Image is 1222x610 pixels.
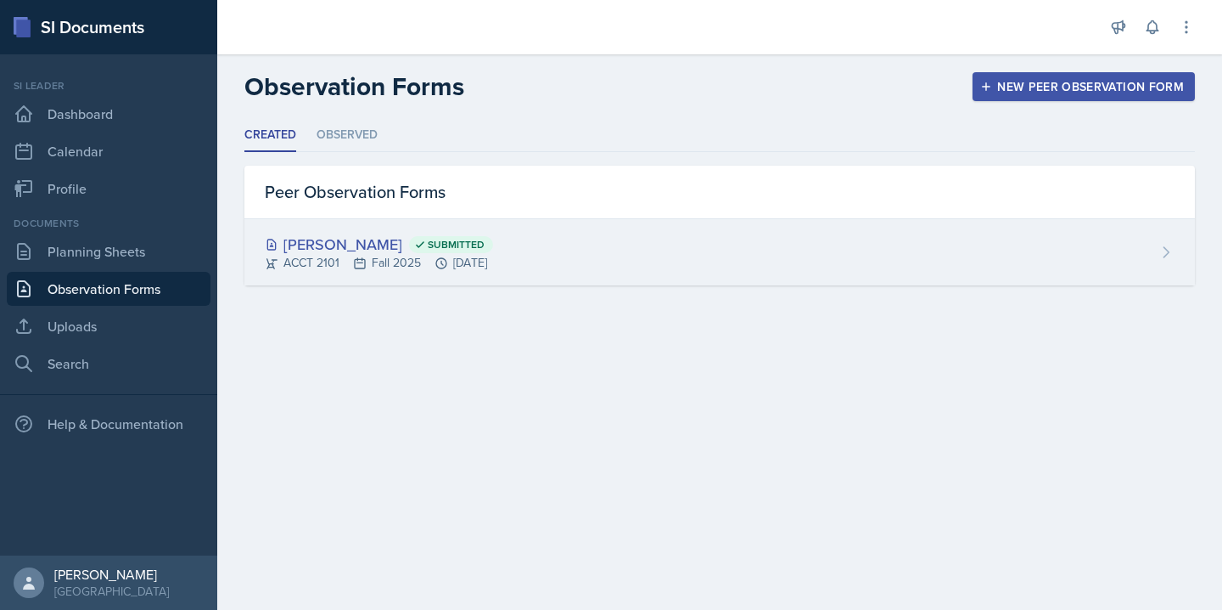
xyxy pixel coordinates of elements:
a: Dashboard [7,97,210,131]
a: Uploads [7,309,210,343]
div: Help & Documentation [7,407,210,441]
a: Calendar [7,134,210,168]
a: Observation Forms [7,272,210,306]
div: ACCT 2101 Fall 2025 [DATE] [265,254,493,272]
div: [PERSON_NAME] [54,566,169,583]
a: Planning Sheets [7,234,210,268]
div: [GEOGRAPHIC_DATA] [54,583,169,600]
button: New Peer Observation Form [973,72,1195,101]
a: [PERSON_NAME] Submitted ACCT 2101Fall 2025[DATE] [244,219,1195,285]
span: Submitted [428,238,485,251]
li: Created [244,119,296,152]
div: Documents [7,216,210,231]
div: Peer Observation Forms [244,166,1195,219]
div: New Peer Observation Form [984,80,1184,93]
a: Profile [7,172,210,206]
div: Si leader [7,78,210,93]
div: [PERSON_NAME] [265,233,493,256]
li: Observed [317,119,378,152]
h2: Observation Forms [244,71,464,102]
a: Search [7,347,210,381]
